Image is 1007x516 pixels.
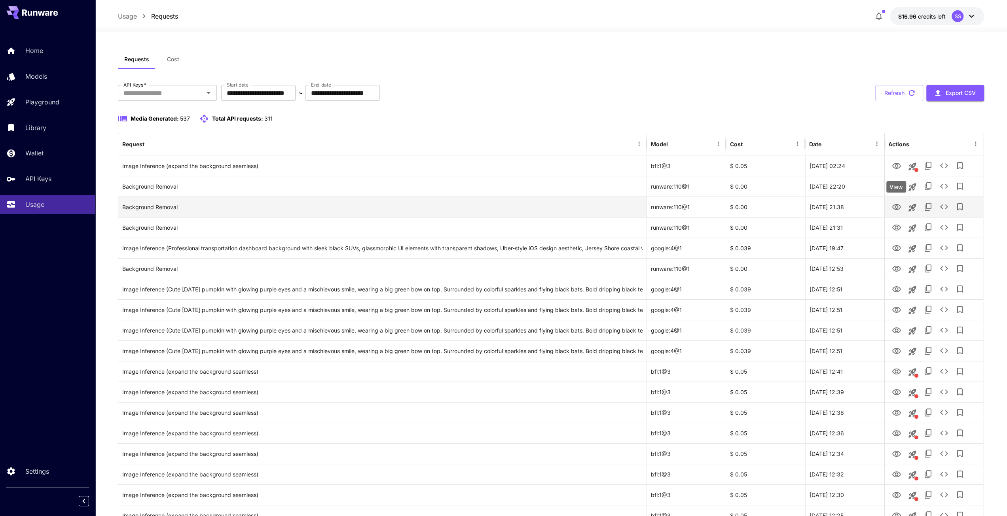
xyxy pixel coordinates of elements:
[726,279,805,299] div: $ 0.039
[920,219,936,235] button: Copy TaskUUID
[920,199,936,215] button: Copy TaskUUID
[124,56,149,63] span: Requests
[25,467,49,476] p: Settings
[805,443,884,464] div: 30 Sep, 2025 12:34
[888,363,904,379] button: View
[805,402,884,423] div: 30 Sep, 2025 12:38
[792,138,803,149] button: Menu
[805,279,884,299] div: 30 Sep, 2025 12:51
[122,259,643,279] div: Click to copy prompt
[726,340,805,361] div: $ 0.039
[726,176,805,197] div: $ 0.00
[122,141,144,147] div: Request
[920,240,936,256] button: Copy TaskUUID
[122,176,643,197] div: Click to copy prompt
[970,138,981,149] button: Menu
[920,466,936,482] button: Copy TaskUUID
[298,88,303,98] p: ~
[936,240,952,256] button: See details
[888,425,904,441] button: View
[904,302,920,318] button: Launch in playground
[920,343,936,359] button: Copy TaskUUID
[713,138,724,149] button: Menu
[25,97,59,107] p: Playground
[726,258,805,279] div: $ 0.00
[25,200,44,209] p: Usage
[122,423,643,443] div: Click to copy prompt
[904,159,920,174] button: This request includes a reference image. Clicking this will load all other parameters, but for pr...
[920,487,936,503] button: Copy TaskUUID
[805,176,884,197] div: 30 Sep, 2025 22:20
[726,382,805,402] div: $ 0.05
[805,258,884,279] div: 30 Sep, 2025 12:53
[888,384,904,400] button: View
[904,200,920,215] button: Launch in playground
[726,443,805,464] div: $ 0.05
[647,197,726,217] div: runware:110@1
[904,323,920,339] button: Launch in playground
[212,115,263,122] span: Total API requests:
[647,340,726,361] div: google:4@1
[888,445,904,461] button: View
[936,343,952,359] button: See details
[904,488,920,503] button: This request includes a reference image. Clicking this will load all other parameters, but for pr...
[311,81,331,88] label: End date
[730,141,743,147] div: Cost
[726,361,805,382] div: $ 0.05
[936,425,952,441] button: See details
[888,342,904,359] button: View
[920,281,936,297] button: Copy TaskUUID
[651,141,668,147] div: Model
[25,46,43,55] p: Home
[904,179,920,195] button: Launch in playground
[25,72,47,81] p: Models
[952,425,967,441] button: Add to library
[809,141,821,147] div: Date
[904,241,920,257] button: Launch in playground
[726,238,805,258] div: $ 0.039
[952,178,967,194] button: Add to library
[936,466,952,482] button: See details
[888,322,904,338] button: View
[888,466,904,482] button: View
[122,444,643,464] div: Click to copy prompt
[647,361,726,382] div: bfl:1@3
[118,11,137,21] a: Usage
[920,178,936,194] button: Copy TaskUUID
[122,403,643,423] div: Click to copy prompt
[122,279,643,299] div: Click to copy prompt
[920,404,936,420] button: Copy TaskUUID
[952,281,967,297] button: Add to library
[888,404,904,420] button: View
[888,198,904,215] button: View
[726,197,805,217] div: $ 0.00
[952,10,963,22] div: SS
[952,446,967,461] button: Add to library
[647,279,726,299] div: google:4@1
[167,56,179,63] span: Cost
[936,261,952,276] button: See details
[936,446,952,461] button: See details
[726,484,805,505] div: $ 0.05
[920,446,936,461] button: Copy TaskUUID
[122,361,643,382] div: Click to copy prompt
[726,423,805,443] div: $ 0.05
[936,302,952,318] button: See details
[904,364,920,380] button: This request includes a reference image. Clicking this will load all other parameters, but for pr...
[25,148,44,158] p: Wallet
[726,299,805,320] div: $ 0.039
[743,138,755,149] button: Sort
[647,484,726,505] div: bfl:1@3
[805,423,884,443] div: 30 Sep, 2025 12:36
[805,464,884,484] div: 30 Sep, 2025 12:32
[936,487,952,503] button: See details
[122,485,643,505] div: Click to copy prompt
[904,282,920,298] button: Launch in playground
[952,404,967,420] button: Add to library
[871,138,882,149] button: Menu
[122,464,643,484] div: Click to copy prompt
[904,385,920,401] button: This request includes a reference image. Clicking this will load all other parameters, but for pr...
[952,158,967,174] button: Add to library
[888,141,909,147] div: Actions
